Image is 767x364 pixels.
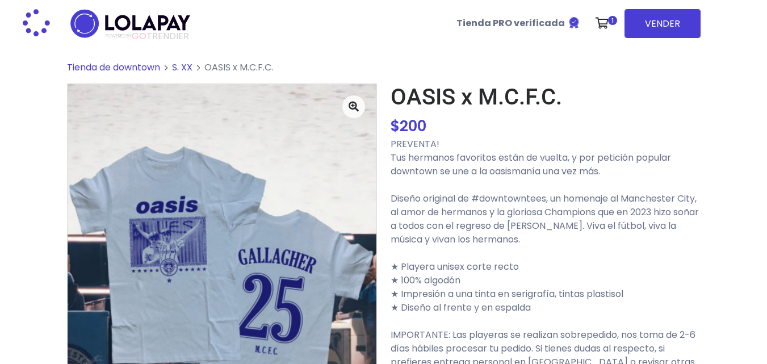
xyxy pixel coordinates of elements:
[172,61,192,74] a: S. XX
[67,61,701,83] nav: breadcrumb
[67,6,194,41] img: logo
[590,6,620,40] a: 1
[67,61,160,74] a: Tienda de downtown
[106,31,189,41] span: TRENDIER
[106,33,132,39] span: POWERED BY
[132,30,146,43] span: GO
[567,16,581,30] img: Tienda verificada
[625,9,701,38] a: VENDER
[400,116,426,136] span: 200
[391,83,701,111] h1: OASIS x M.C.F.C.
[456,16,565,30] b: Tienda PRO verificada
[608,16,617,25] span: 1
[391,115,701,137] div: $
[204,61,273,74] span: OASIS x M.C.F.C.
